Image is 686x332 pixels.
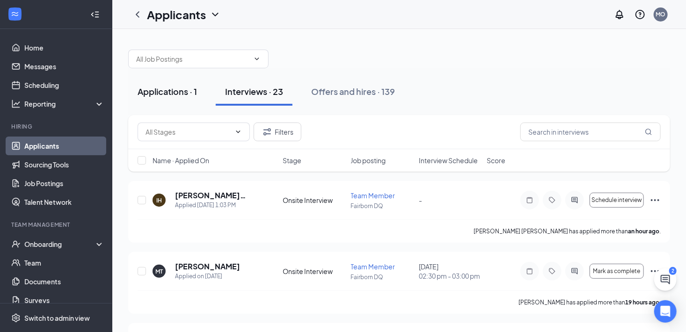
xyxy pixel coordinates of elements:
a: Applicants [24,137,104,155]
a: Messages [24,57,104,76]
button: Mark as complete [590,264,644,279]
svg: Tag [547,267,558,275]
div: Reporting [24,99,105,108]
div: MT [155,267,163,275]
div: Applications · 1 [138,86,197,97]
svg: Filter [262,126,273,137]
svg: UserCheck [11,239,21,249]
input: All Job Postings [136,54,249,64]
span: Job posting [351,156,386,165]
span: - [419,196,422,204]
div: Team Management [11,221,102,229]
a: Job Postings [24,174,104,193]
button: Filter Filters [254,123,301,141]
svg: WorkstreamLogo [10,9,20,19]
p: [PERSON_NAME] [PERSON_NAME] has applied more than . [474,227,661,235]
svg: ChevronDown [253,55,261,63]
span: Schedule interview [591,197,642,203]
input: All Stages [146,127,231,137]
button: Schedule interview [590,193,644,208]
h1: Applicants [147,7,206,22]
div: Onboarding [24,239,96,249]
div: Applied [DATE] 1:03 PM [175,201,257,210]
svg: Analysis [11,99,21,108]
a: Talent Network [24,193,104,211]
span: Score [487,156,505,165]
h5: [PERSON_NAME] [PERSON_NAME] [175,190,257,201]
div: Hiring [11,123,102,130]
svg: Note [524,267,535,275]
svg: ActiveChat [569,267,580,275]
div: [DATE] [419,262,481,281]
div: IH [156,196,162,204]
svg: Notifications [614,9,625,20]
svg: ChevronLeft [132,9,143,20]
span: Stage [283,156,301,165]
a: Scheduling [24,76,104,94]
svg: Ellipses [650,266,661,277]
span: Interview Schedule [419,156,478,165]
input: Search in interviews [520,123,661,141]
a: Sourcing Tools [24,155,104,174]
span: Team Member [351,191,395,200]
p: Fairborn DQ [351,202,413,210]
svg: ActiveChat [569,196,580,204]
button: ChatActive [654,268,677,291]
div: 2 [669,267,677,275]
div: Onsite Interview [283,195,345,205]
p: [PERSON_NAME] has applied more than . [518,298,661,306]
div: Applied on [DATE] [175,272,240,281]
svg: Tag [547,196,558,204]
svg: ChevronDown [210,9,221,20]
svg: MagnifyingGlass [645,128,652,136]
b: an hour ago [628,228,659,235]
div: MO [656,10,666,18]
svg: Collapse [90,10,100,19]
svg: ChevronDown [234,128,242,136]
svg: ChatActive [660,274,671,285]
span: Mark as complete [593,268,640,274]
svg: Note [524,196,535,204]
h5: [PERSON_NAME] [175,261,240,272]
span: Team Member [351,262,395,271]
div: Interviews · 23 [225,86,283,97]
span: Name · Applied On [153,156,209,165]
div: Offers and hires · 139 [311,86,395,97]
div: Switch to admin view [24,313,90,323]
span: 02:30 pm - 03:00 pm [419,271,481,281]
a: Home [24,38,104,57]
a: Documents [24,272,104,291]
a: Surveys [24,291,104,310]
div: Onsite Interview [283,267,345,276]
svg: Ellipses [650,195,661,206]
div: Open Intercom Messenger [654,300,677,323]
b: 19 hours ago [625,299,659,306]
a: Team [24,253,104,272]
svg: Settings [11,313,21,323]
p: Fairborn DQ [351,273,413,281]
svg: QuestionInfo [635,9,646,20]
